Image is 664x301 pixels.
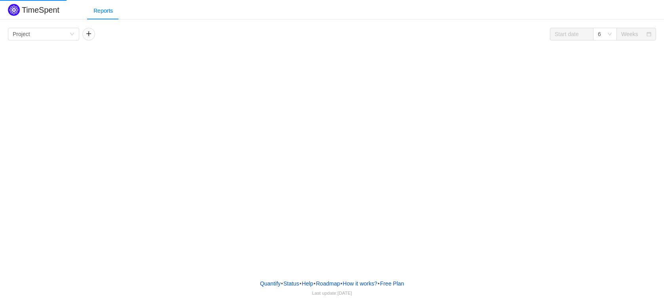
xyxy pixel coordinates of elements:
span: • [314,280,316,287]
button: icon: plus [82,28,95,40]
a: Status [283,278,300,289]
div: Project [13,28,30,40]
i: icon: calendar [647,32,651,37]
input: Start date [550,28,593,40]
div: Reports [87,2,119,20]
img: Quantify logo [8,4,20,16]
a: Roadmap [316,278,341,289]
button: How it works? [342,278,378,289]
a: Help [301,278,314,289]
div: Weeks [621,28,638,40]
i: icon: down [70,32,74,37]
span: • [300,280,301,287]
span: • [340,280,342,287]
h2: TimeSpent [22,6,59,14]
a: Quantify [259,278,281,289]
span: [DATE] [338,290,352,295]
span: • [378,280,380,287]
span: Last update: [312,290,352,295]
span: • [281,280,283,287]
div: 6 [598,28,601,40]
i: icon: down [607,32,612,37]
button: Free Plan [380,278,405,289]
